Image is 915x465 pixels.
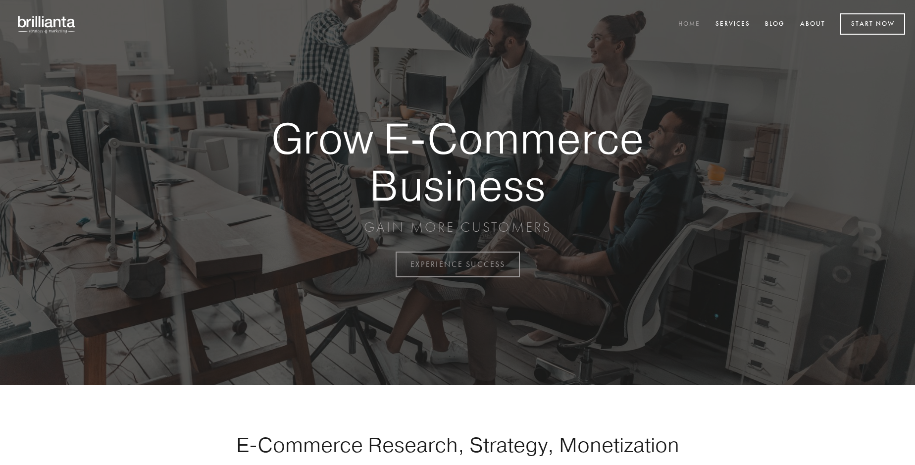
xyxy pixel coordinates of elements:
img: brillianta - research, strategy, marketing [10,10,84,39]
strong: Grow E-Commerce Business [237,115,678,208]
a: Home [672,16,707,33]
p: GAIN MORE CUSTOMERS [237,218,678,236]
a: Services [709,16,757,33]
a: About [794,16,832,33]
a: Start Now [840,13,905,35]
a: Blog [759,16,791,33]
h1: E-Commerce Research, Strategy, Monetization [205,432,710,457]
a: EXPERIENCE SUCCESS [396,252,520,277]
